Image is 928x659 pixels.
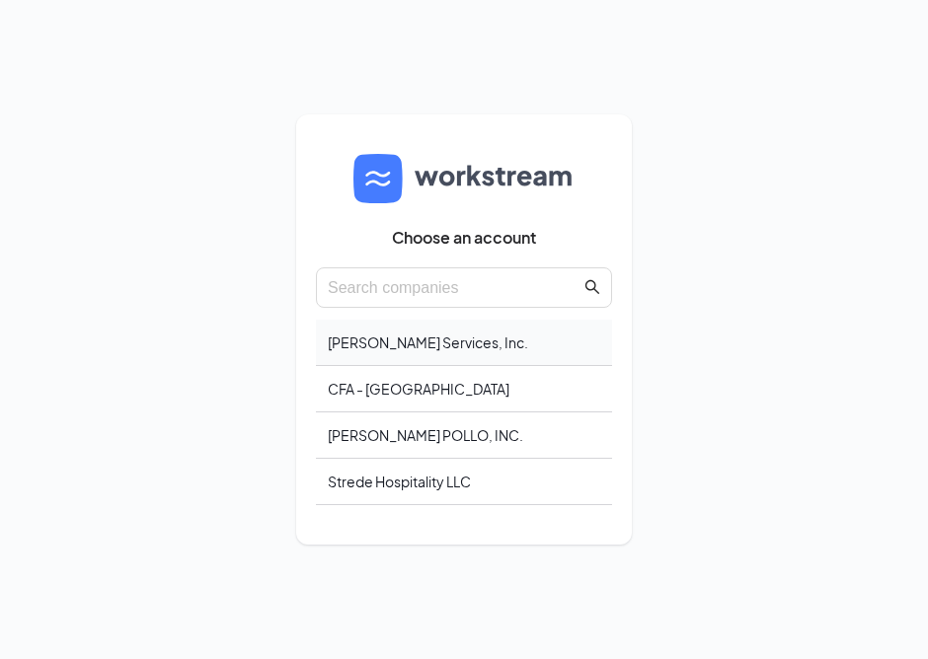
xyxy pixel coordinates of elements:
span: search [584,279,600,295]
div: CFA - [GEOGRAPHIC_DATA] [316,366,612,412]
div: [PERSON_NAME] Services, Inc. [316,320,612,366]
img: logo [353,154,575,203]
div: [PERSON_NAME] POLLO, INC. [316,412,612,459]
div: Strede Hospitality LLC [316,459,612,505]
input: Search companies [328,275,580,300]
span: Choose an account [392,228,536,248]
